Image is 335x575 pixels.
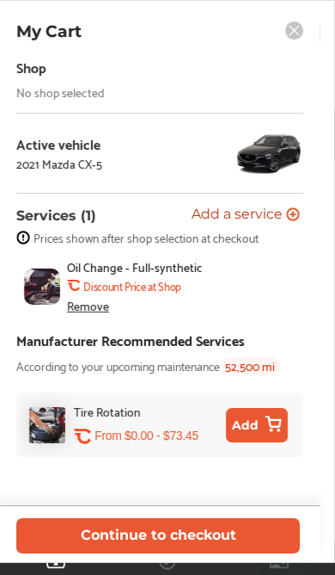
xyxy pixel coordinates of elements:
span: According to your upcoming maintenance [16,356,220,375]
span: Add a service [191,207,282,224]
span: Oil Change - Full-synthetic [67,260,235,274]
img: oil-change-thumb.jpg [24,269,60,305]
img: tire-rotation-thumb.jpg [29,407,65,443]
div: Active vehicle [16,136,102,151]
p: From $0.00 - $73.45 [94,428,198,444]
div: Tire Rotation [74,401,141,421]
div: No shop selected [16,85,105,99]
p: My Cart [16,22,82,41]
button: Add [226,408,288,442]
img: info-strock.ef5ea3fe.svg [16,231,30,244]
div: Manufacturer Recommended Services [16,328,245,351]
p: Services (1) [16,207,96,224]
span: Prices shown after shop selection at checkout [33,231,259,244]
a: Add a service [191,207,303,224]
div: 2021 Mazda CX-5 [16,157,102,170]
b: Discount Price at Shop [83,279,181,293]
span: 52,500 mi [220,357,280,374]
div: Remove [67,299,109,312]
button: Add a service [191,207,300,224]
button: Continue to checkout [16,518,300,553]
div: Shop [16,55,46,78]
img: 14990_st0640_046.png [234,127,303,179]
